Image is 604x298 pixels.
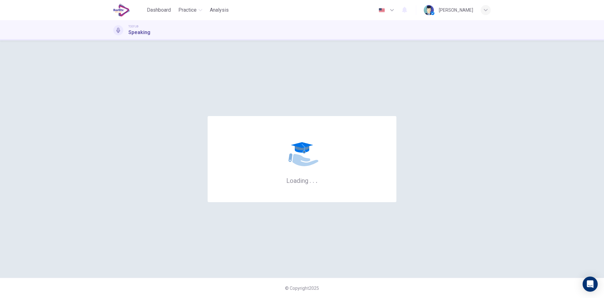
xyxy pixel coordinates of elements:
[113,4,130,16] img: EduSynch logo
[378,8,386,13] img: en
[210,6,229,14] span: Analysis
[285,286,319,291] span: © Copyright 2025
[128,29,150,36] h1: Speaking
[113,4,144,16] a: EduSynch logo
[312,175,315,185] h6: .
[178,6,197,14] span: Practice
[147,6,171,14] span: Dashboard
[316,175,318,185] h6: .
[583,277,598,292] div: Open Intercom Messenger
[176,4,205,16] button: Practice
[128,24,138,29] span: TOEFL®
[144,4,173,16] button: Dashboard
[439,6,473,14] div: [PERSON_NAME]
[424,5,434,15] img: Profile picture
[309,175,311,185] h6: .
[286,176,318,184] h6: Loading
[207,4,231,16] button: Analysis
